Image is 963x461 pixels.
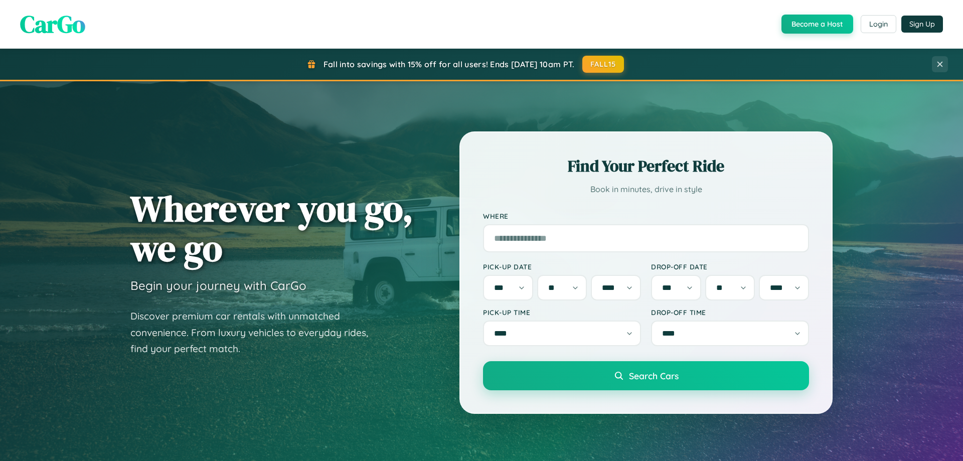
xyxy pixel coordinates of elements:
span: Fall into savings with 15% off for all users! Ends [DATE] 10am PT. [324,59,575,69]
h3: Begin your journey with CarGo [130,278,306,293]
label: Pick-up Date [483,262,641,271]
button: Become a Host [781,15,853,34]
button: Sign Up [901,16,943,33]
button: Login [861,15,896,33]
h2: Find Your Perfect Ride [483,155,809,177]
span: CarGo [20,8,85,41]
button: FALL15 [582,56,624,73]
h1: Wherever you go, we go [130,189,413,268]
p: Discover premium car rentals with unmatched convenience. From luxury vehicles to everyday rides, ... [130,308,381,357]
label: Pick-up Time [483,308,641,317]
label: Drop-off Date [651,262,809,271]
span: Search Cars [629,370,679,381]
button: Search Cars [483,361,809,390]
label: Drop-off Time [651,308,809,317]
label: Where [483,212,809,220]
p: Book in minutes, drive in style [483,182,809,197]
